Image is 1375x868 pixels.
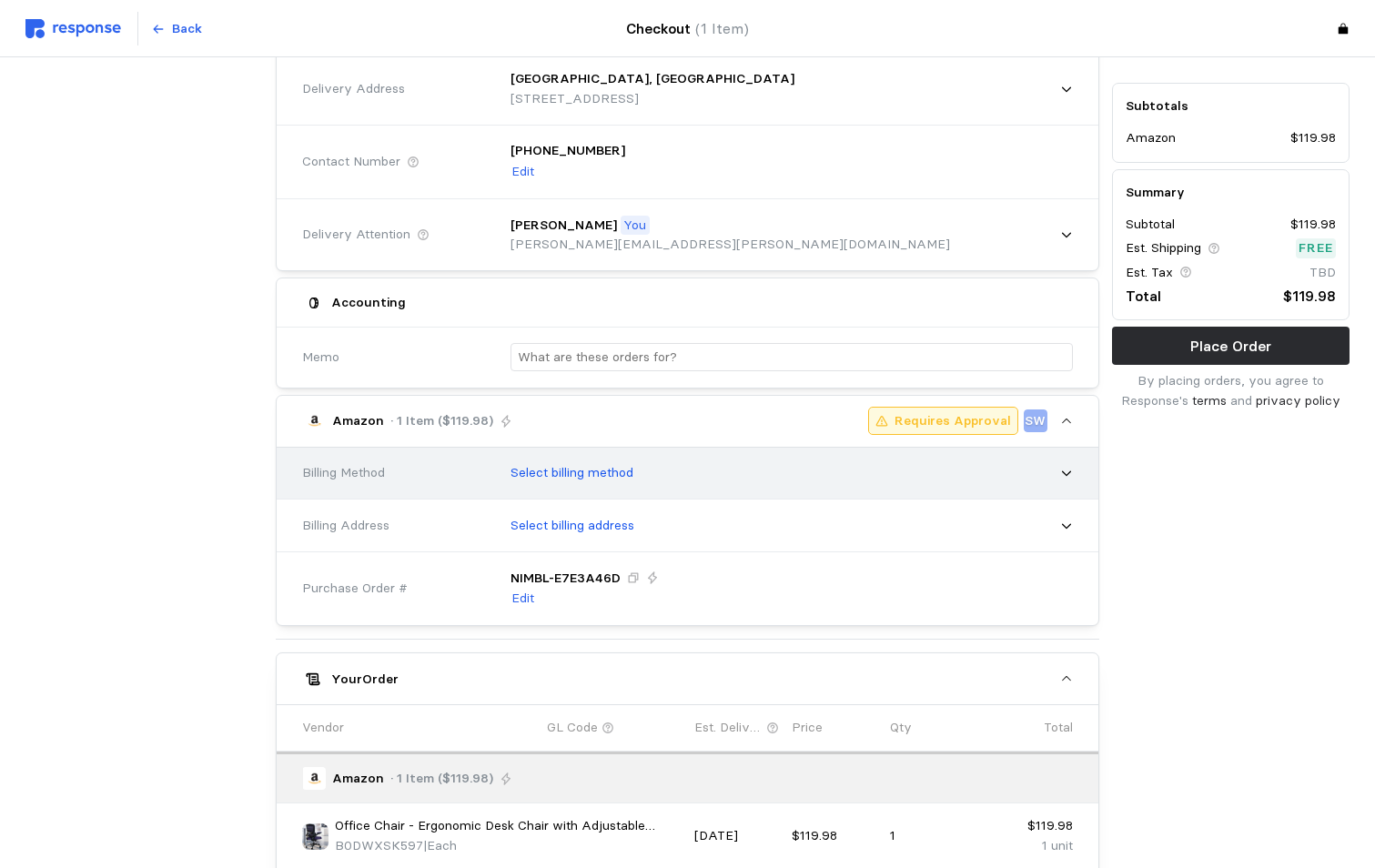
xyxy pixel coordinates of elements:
[277,653,1097,704] button: YourOrder
[1192,392,1227,409] a: terms
[547,718,598,738] p: GL Code
[511,69,794,89] p: [GEOGRAPHIC_DATA], [GEOGRAPHIC_DATA]
[335,816,681,836] p: Office Chair - Ergonomic Desk Chair with Adjustable Lumbar Support, Mesh Computer Chair, Executiv...
[1112,371,1350,410] p: By placing orders, you agree to Response's and
[511,235,950,255] p: [PERSON_NAME][EMAIL_ADDRESS][PERSON_NAME][DOMAIN_NAME]
[511,162,534,182] p: Edit
[511,588,535,610] button: Edit
[1256,392,1340,409] a: privacy policy
[1299,239,1333,259] p: Free
[518,344,1065,370] input: What are these orders for?
[302,225,410,245] span: Delivery Attention
[792,718,823,738] p: Price
[302,152,400,172] span: Contact Number
[390,411,493,431] p: · 1 Item ($119.98)
[332,411,384,431] p: Amazon
[25,19,121,38] img: svg%3e
[331,293,406,312] h5: Accounting
[890,826,976,846] p: 1
[331,670,399,689] h5: Your Order
[1126,239,1201,259] p: Est. Shipping
[1025,411,1046,431] p: SW
[511,161,535,183] button: Edit
[890,718,912,738] p: Qty
[302,516,389,536] span: Billing Address
[335,837,423,853] span: B0DWXSK597
[1112,327,1350,365] button: Place Order
[423,837,457,853] span: | Each
[1309,263,1336,283] p: TBD
[1283,285,1336,308] p: $119.98
[277,396,1097,447] button: Amazon· 1 Item ($119.98)Requires ApprovalSW
[302,79,405,99] span: Delivery Address
[511,569,621,589] p: NIMBL-E7E3A46D
[1126,96,1336,116] h5: Subtotals
[694,826,780,846] p: [DATE]
[511,89,794,109] p: [STREET_ADDRESS]
[141,12,212,46] button: Back
[302,718,344,738] p: Vendor
[792,826,877,846] p: $119.98
[1126,129,1176,149] p: Amazon
[987,836,1073,856] p: 1 unit
[332,769,384,789] p: Amazon
[1126,215,1175,235] p: Subtotal
[1290,129,1336,149] p: $119.98
[895,411,1011,431] p: Requires Approval
[626,17,749,40] h4: Checkout
[172,19,202,39] p: Back
[695,20,749,37] span: (1 Item)
[1126,263,1173,283] p: Est. Tax
[390,769,493,789] p: · 1 Item ($119.98)
[511,141,625,161] p: [PHONE_NUMBER]
[302,823,329,850] img: 71Kbw8rzniL._AC_SX679_.jpg
[302,463,385,483] span: Billing Method
[1190,335,1271,358] p: Place Order
[623,216,646,236] p: You
[1290,215,1336,235] p: $119.98
[511,589,534,609] p: Edit
[277,448,1097,626] div: Amazon· 1 Item ($119.98)Requires ApprovalSW
[987,816,1073,836] p: $119.98
[1126,183,1336,202] h5: Summary
[511,463,633,483] p: Select billing method
[511,216,617,236] p: [PERSON_NAME]
[302,348,339,368] span: Memo
[1126,285,1161,308] p: Total
[1044,718,1073,738] p: Total
[511,516,634,536] p: Select billing address
[694,718,763,738] p: Est. Delivery
[302,579,408,599] span: Purchase Order #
